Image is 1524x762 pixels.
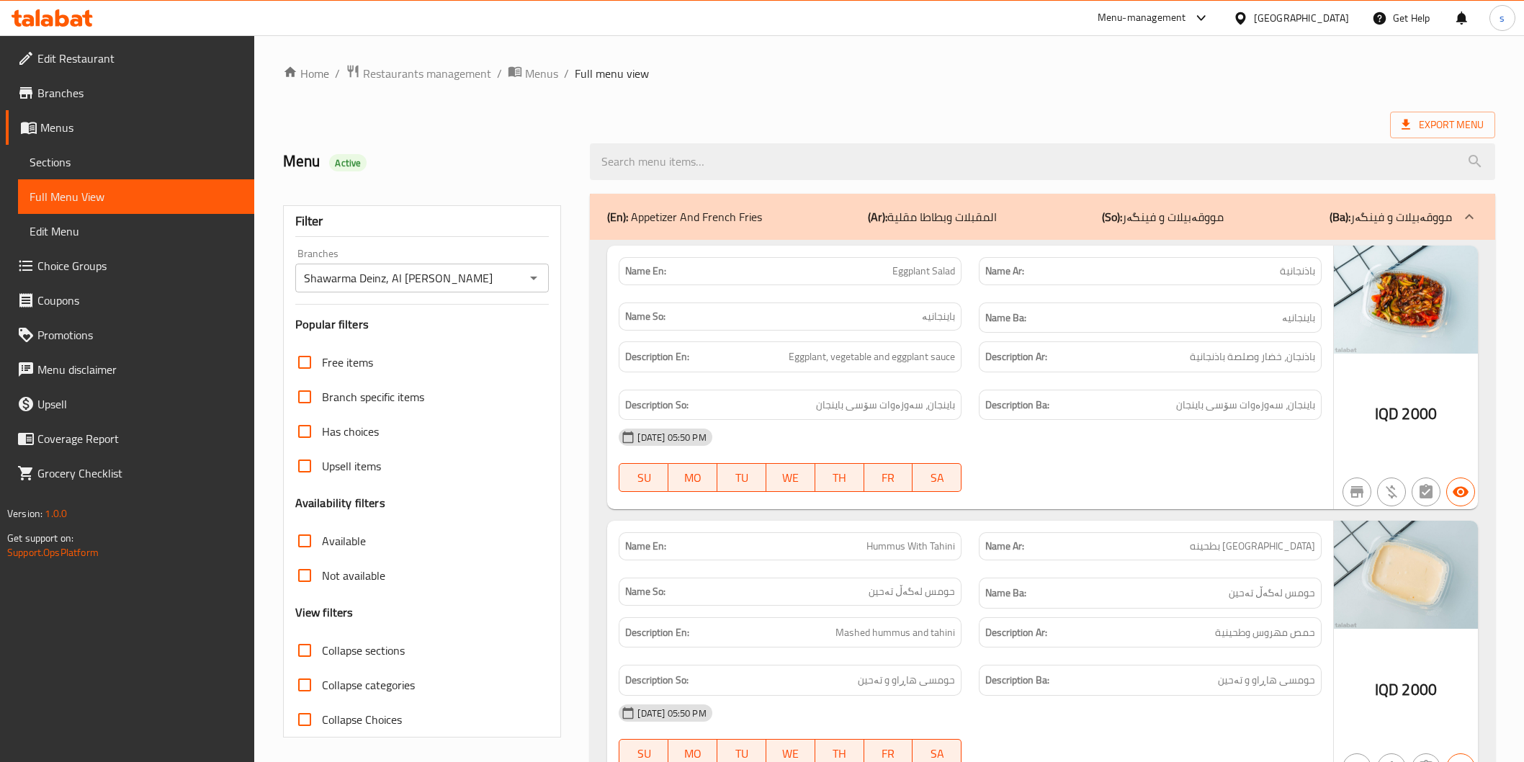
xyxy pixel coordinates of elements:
p: مووقەبیلات و فینگەر [1102,208,1224,225]
span: باینجانیە [1282,309,1315,327]
button: FR [864,463,913,492]
a: Branches [6,76,254,110]
span: حومس لەگەڵ تەحین [1229,584,1315,602]
button: TH [815,463,864,492]
span: [DATE] 05:50 PM [632,707,712,720]
span: Branch specific items [322,388,424,405]
span: Choice Groups [37,257,243,274]
a: Restaurants management [346,64,491,83]
img: Shawarma_Deinz_%D8%A8%D8%A7%D8%B0%D9%86%D8%AC%D8%A7%D9%86%D9%8A%D8%A9_638934697363868801.jpg [1334,246,1478,354]
span: Menu disclaimer [37,361,243,378]
span: Active [329,156,367,170]
span: Available [322,532,366,550]
span: Promotions [37,326,243,344]
span: WE [772,467,810,488]
span: 1.0.0 [45,504,67,523]
a: Grocery Checklist [6,456,254,490]
div: Filter [295,206,550,237]
strong: Description So: [625,671,689,689]
span: باینجان، سەوزەوات سۆسی باینجان [1176,396,1315,414]
button: MO [668,463,717,492]
strong: Name Ar: [985,539,1024,554]
img: Shawarma_Deinz_%D8%AD%D9%85%D8%B5_%D8%A8%D8%B7%D8%AD%D9%8A%D9%86%D9%87638934697176329092.jpg [1334,521,1478,629]
a: Coverage Report [6,421,254,456]
span: [DATE] 05:50 PM [632,431,712,444]
strong: Description En: [625,348,689,366]
span: MO [674,467,712,488]
span: حومس لەگەڵ تەحین [869,584,955,599]
span: TH [821,467,859,488]
span: Upsell [37,395,243,413]
a: Support.OpsPlatform [7,543,99,562]
span: باذنجان، خضار وصلصة باذنجانية [1190,348,1315,366]
span: Sections [30,153,243,171]
span: Version: [7,504,42,523]
span: Coupons [37,292,243,309]
span: SA [918,467,956,488]
span: s [1500,10,1505,26]
strong: Name So: [625,584,665,599]
a: Home [283,65,329,82]
strong: Description Ba: [985,396,1049,414]
span: باینجانیە [922,309,955,324]
b: (So): [1102,206,1122,228]
strong: Name En: [625,264,666,279]
span: IQD [1375,400,1399,428]
button: TU [717,463,766,492]
h3: Popular filters [295,316,550,333]
b: (Ar): [868,206,887,228]
span: TU [723,467,761,488]
strong: Name Ba: [985,584,1026,602]
span: Upsell items [322,457,381,475]
span: Free items [322,354,373,371]
b: (En): [607,206,628,228]
span: Grocery Checklist [37,465,243,482]
h2: Menu [283,151,573,172]
strong: Description En: [625,624,689,642]
a: Coupons [6,283,254,318]
a: Promotions [6,318,254,352]
span: Full Menu View [30,188,243,205]
span: Get support on: [7,529,73,547]
span: Hummus With Tahini [866,539,955,554]
a: Full Menu View [18,179,254,214]
strong: Name So: [625,309,665,324]
span: باینجان، سەوزەوات سۆسی باینجان [816,396,955,414]
a: Edit Restaurant [6,41,254,76]
a: Sections [18,145,254,179]
strong: Name Ar: [985,264,1024,279]
span: [GEOGRAPHIC_DATA] بطحينه [1190,539,1315,554]
span: SU [625,467,663,488]
span: Branches [37,84,243,102]
button: Not branch specific item [1343,478,1371,506]
span: Restaurants management [363,65,491,82]
strong: Description Ba: [985,671,1049,689]
span: 2000 [1402,676,1437,704]
div: [GEOGRAPHIC_DATA] [1254,10,1349,26]
span: Eggplant Salad [892,264,955,279]
button: Open [524,268,544,288]
span: Menus [40,119,243,136]
span: FR [870,467,907,488]
strong: Name En: [625,539,666,554]
span: Coverage Report [37,430,243,447]
li: / [335,65,340,82]
a: Upsell [6,387,254,421]
span: باذنجانية [1280,264,1315,279]
p: مووقەبیلات و فینگەر [1330,208,1452,225]
span: Eggplant, vegetable and eggplant sauce [789,348,955,366]
button: SU [619,463,668,492]
a: Edit Menu [18,214,254,248]
button: Purchased item [1377,478,1406,506]
span: Has choices [322,423,379,440]
p: Appetizer And French Fries [607,208,762,225]
div: Active [329,154,367,171]
span: Collapse sections [322,642,405,659]
b: (Ba): [1330,206,1350,228]
span: Collapse Choices [322,711,402,728]
a: Menus [6,110,254,145]
span: Not available [322,567,385,584]
strong: Name Ba: [985,309,1026,327]
div: (En): Appetizer And French Fries(Ar):المقبلات وبطاطا مقلية(So):مووقەبیلات و فینگەر(Ba):مووقەبیلات... [590,194,1494,240]
strong: Description So: [625,396,689,414]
